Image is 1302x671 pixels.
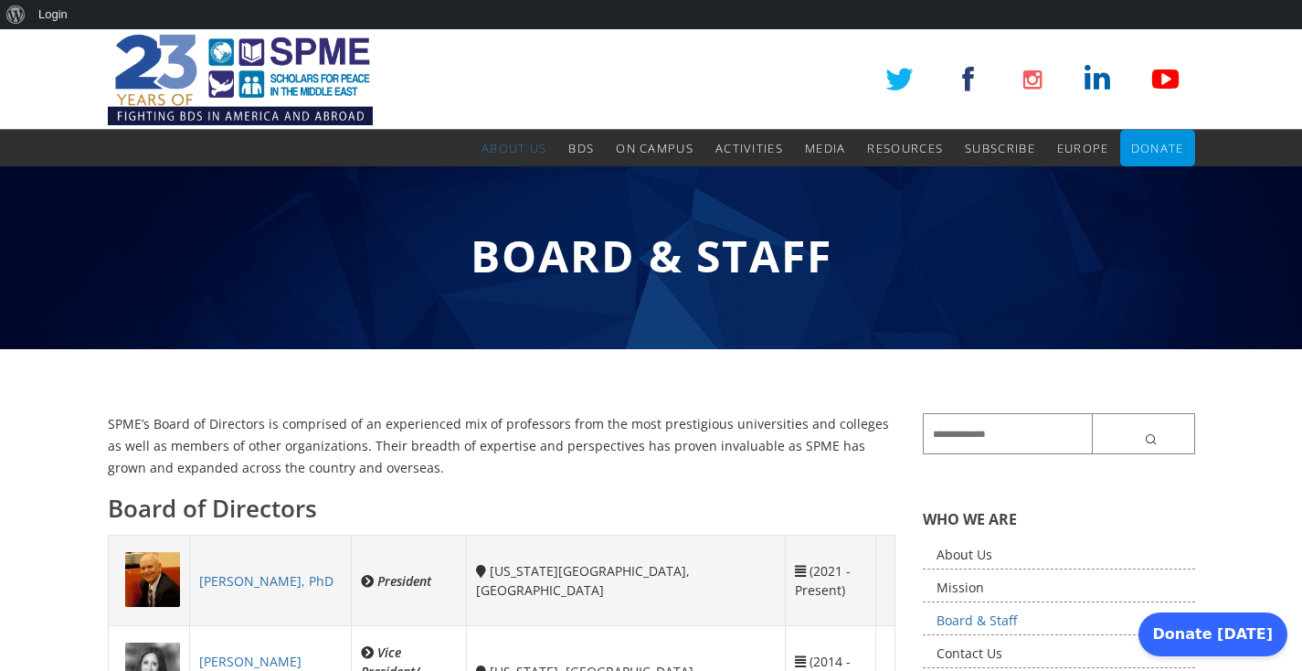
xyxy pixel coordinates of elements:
a: Contact Us [923,640,1195,668]
a: Donate [1131,130,1184,166]
span: Activities [715,140,783,156]
span: Board & Staff [471,226,832,285]
a: [PERSON_NAME], PhD [199,572,333,590]
a: Resources [867,130,943,166]
div: (2021 - Present) [795,561,866,600]
span: Resources [867,140,943,156]
span: Donate [1131,140,1184,156]
a: About Us [482,130,546,166]
a: Subscribe [965,130,1035,166]
h3: Board of Directors [108,492,896,525]
img: 1708486238.jpg [125,552,180,607]
span: On Campus [616,140,693,156]
div: [US_STATE][GEOGRAPHIC_DATA], [GEOGRAPHIC_DATA] [476,561,776,600]
a: Mission [923,574,1195,602]
a: About Us [923,541,1195,570]
div: President [361,571,457,591]
span: Europe [1057,140,1109,156]
img: SPME [108,29,373,130]
a: Board & Staff [923,607,1195,635]
a: Europe [1057,130,1109,166]
a: Media [805,130,846,166]
span: BDS [568,140,594,156]
a: On Campus [616,130,693,166]
span: About Us [482,140,546,156]
a: Activities [715,130,783,166]
h5: WHO WE ARE [923,509,1195,529]
a: BDS [568,130,594,166]
p: SPME’s Board of Directors is comprised of an experienced mix of professors from the most prestigi... [108,413,896,478]
span: Media [805,140,846,156]
span: Subscribe [965,140,1035,156]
